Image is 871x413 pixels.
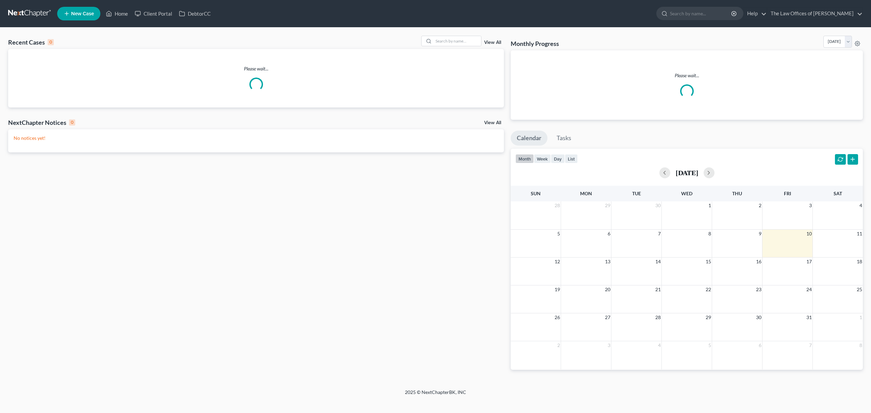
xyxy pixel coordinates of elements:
span: 29 [705,313,712,321]
span: 20 [604,285,611,294]
span: 9 [758,230,762,238]
a: View All [484,120,501,125]
span: 30 [755,313,762,321]
span: 3 [607,341,611,349]
span: 2 [758,201,762,210]
span: 6 [758,341,762,349]
span: 19 [554,285,561,294]
a: The Law Offices of [PERSON_NAME] [767,7,862,20]
button: list [565,154,578,163]
span: 7 [657,230,661,238]
h3: Monthly Progress [511,39,559,48]
span: 31 [806,313,812,321]
span: 24 [806,285,812,294]
span: 4 [859,201,863,210]
div: Recent Cases [8,38,54,46]
button: month [515,154,534,163]
span: 22 [705,285,712,294]
p: Please wait... [516,72,857,79]
span: Fri [784,191,791,196]
span: 27 [604,313,611,321]
a: DebtorCC [176,7,214,20]
span: 17 [806,258,812,266]
h2: [DATE] [676,169,698,176]
div: 0 [48,39,54,45]
span: 7 [808,341,812,349]
button: day [551,154,565,163]
a: Help [744,7,767,20]
span: 29 [604,201,611,210]
span: 2 [557,341,561,349]
a: Calendar [511,131,547,146]
span: Sun [531,191,541,196]
span: 14 [655,258,661,266]
a: Home [102,7,131,20]
span: 30 [655,201,661,210]
span: 13 [604,258,611,266]
p: No notices yet! [14,135,498,142]
span: 8 [859,341,863,349]
span: 1 [708,201,712,210]
span: 10 [806,230,812,238]
span: 18 [856,258,863,266]
span: 5 [708,341,712,349]
a: Client Portal [131,7,176,20]
span: 8 [708,230,712,238]
span: 15 [705,258,712,266]
a: Tasks [550,131,577,146]
button: week [534,154,551,163]
span: 1 [859,313,863,321]
span: 28 [554,201,561,210]
span: 25 [856,285,863,294]
span: 26 [554,313,561,321]
span: 5 [557,230,561,238]
span: New Case [71,11,94,16]
span: 6 [607,230,611,238]
span: 21 [655,285,661,294]
span: 16 [755,258,762,266]
span: Thu [732,191,742,196]
span: Sat [834,191,842,196]
span: 11 [856,230,863,238]
a: View All [484,40,501,45]
div: 2025 © NextChapterBK, INC [242,389,629,401]
span: Wed [681,191,692,196]
span: 23 [755,285,762,294]
span: Mon [580,191,592,196]
span: 28 [655,313,661,321]
span: 4 [657,341,661,349]
input: Search by name... [433,36,481,46]
span: Tue [632,191,641,196]
div: 0 [69,119,75,126]
div: NextChapter Notices [8,118,75,127]
p: Please wait... [8,65,504,72]
span: 3 [808,201,812,210]
input: Search by name... [670,7,732,20]
span: 12 [554,258,561,266]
